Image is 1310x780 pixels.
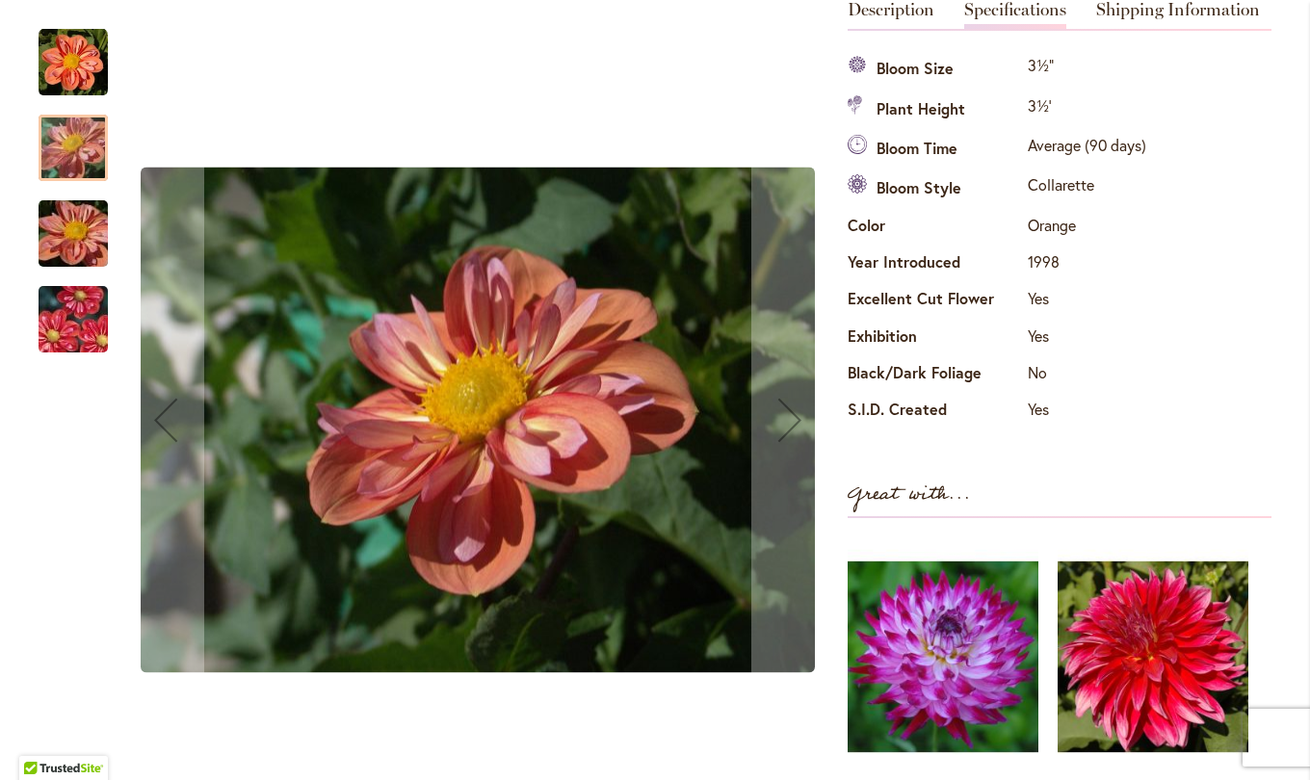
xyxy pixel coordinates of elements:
strong: Great with... [848,479,971,510]
td: Yes [1023,394,1151,430]
img: GIGGLES [141,168,815,673]
a: Description [848,1,934,29]
iframe: Launch Accessibility Center [14,712,68,766]
td: No [1023,357,1151,394]
td: Average (90 days) [1023,130,1151,169]
th: Plant Height [848,90,1023,129]
td: Orange [1023,209,1151,246]
div: Detailed Product Info [848,1,1271,430]
div: GIGGLES [39,181,127,267]
a: Shipping Information [1096,1,1260,29]
th: Bloom Size [848,50,1023,90]
img: RASPBERRY PUNCH [1058,537,1248,776]
td: Yes [1023,283,1151,320]
th: Bloom Style [848,169,1023,209]
img: ENCHANTRESS [848,537,1038,776]
td: Yes [1023,320,1151,356]
img: GIGGLES [4,273,143,366]
td: 1998 [1023,247,1151,283]
img: GIGGLES [4,182,143,286]
td: Collarette [1023,169,1151,209]
a: Specifications [964,1,1066,29]
div: GIGGLES [39,10,127,95]
td: 3½" [1023,50,1151,90]
img: GIGGLES [39,28,108,97]
th: Excellent Cut Flower [848,283,1023,320]
td: 3½' [1023,90,1151,129]
th: Black/Dark Foliage [848,357,1023,394]
div: GIGGLES [39,267,108,352]
th: S.I.D. Created [848,394,1023,430]
th: Year Introduced [848,247,1023,283]
th: Bloom Time [848,130,1023,169]
th: Exhibition [848,320,1023,356]
th: Color [848,209,1023,246]
div: GIGGLES [39,95,127,181]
